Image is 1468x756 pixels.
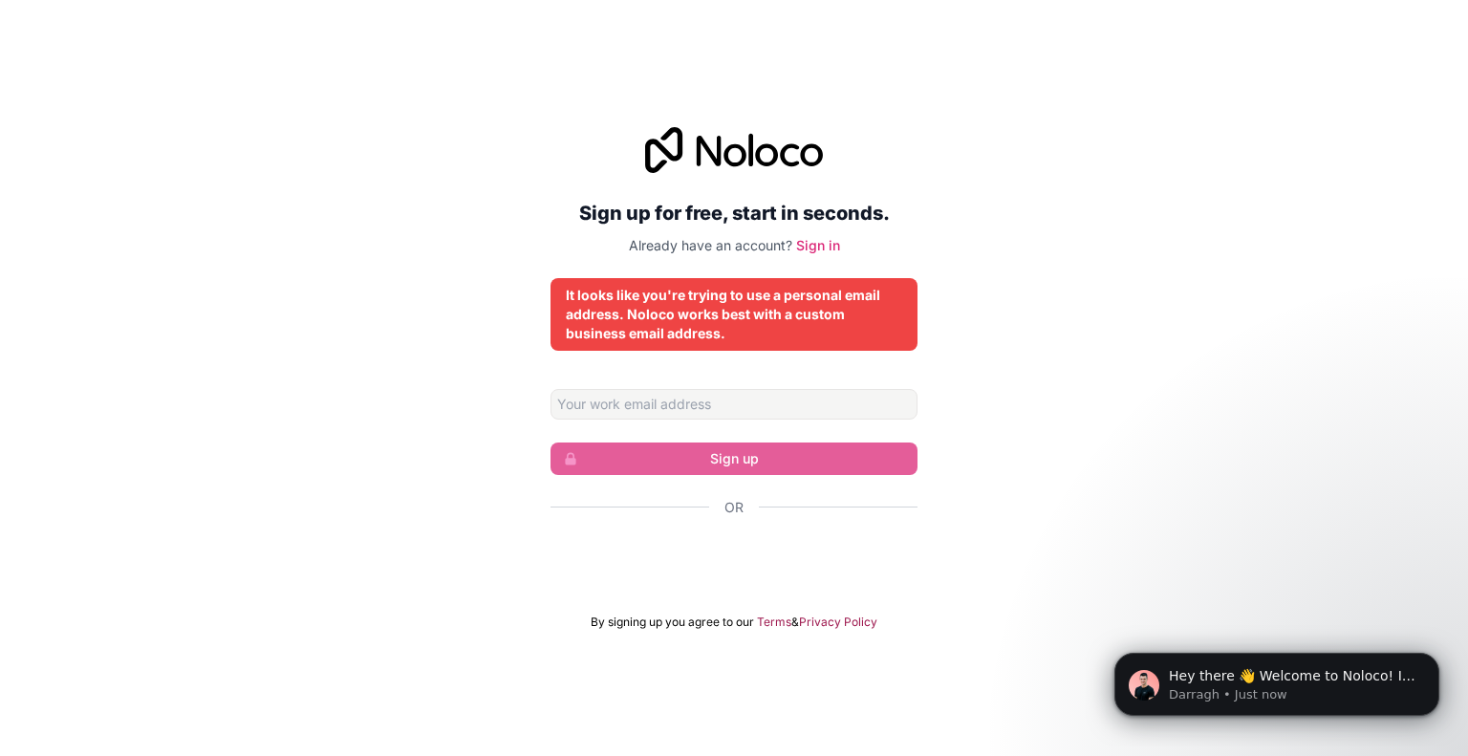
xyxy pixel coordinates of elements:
[566,286,902,343] div: It looks like you're trying to use a personal email address. Noloco works best with a custom busi...
[591,615,754,630] span: By signing up you agree to our
[724,498,744,517] span: Or
[629,237,792,253] span: Already have an account?
[541,538,927,580] iframe: To enrich screen reader interactions, please activate Accessibility in Grammarly extension settings
[796,237,840,253] a: Sign in
[1086,613,1468,746] iframe: Intercom notifications message
[799,615,877,630] a: Privacy Policy
[791,615,799,630] span: &
[550,443,917,475] button: Sign up
[757,615,791,630] a: Terms
[550,389,917,420] input: Email address
[550,196,917,230] h2: Sign up for free, start in seconds.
